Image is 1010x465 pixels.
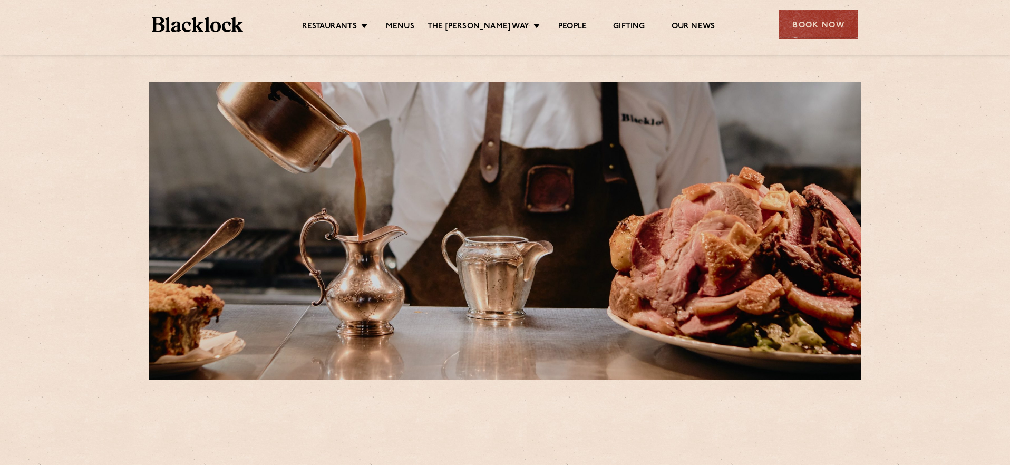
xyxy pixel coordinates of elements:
[779,10,858,39] div: Book Now
[558,22,587,33] a: People
[428,22,529,33] a: The [PERSON_NAME] Way
[613,22,645,33] a: Gifting
[302,22,357,33] a: Restaurants
[386,22,414,33] a: Menus
[152,17,243,32] img: BL_Textured_Logo-footer-cropped.svg
[672,22,715,33] a: Our News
